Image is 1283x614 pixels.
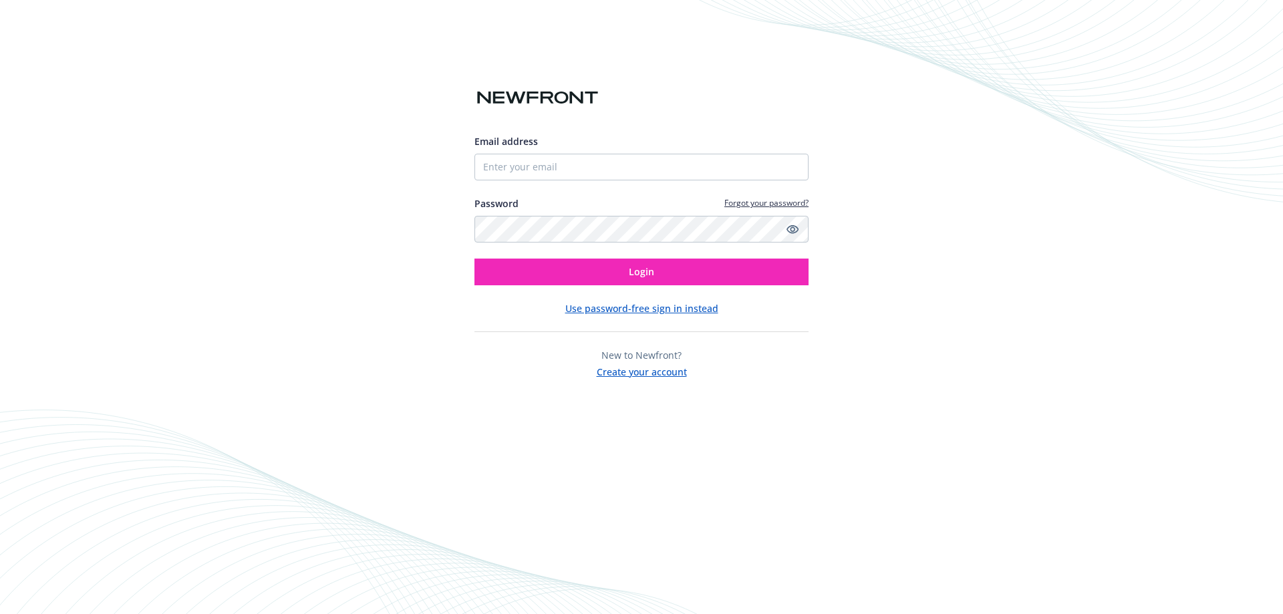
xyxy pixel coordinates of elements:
[597,362,687,379] button: Create your account
[474,259,809,285] button: Login
[474,154,809,180] input: Enter your email
[474,216,809,243] input: Enter your password
[629,265,654,278] span: Login
[474,135,538,148] span: Email address
[474,196,519,210] label: Password
[785,221,801,237] a: Show password
[565,301,718,315] button: Use password-free sign in instead
[724,197,809,208] a: Forgot your password?
[601,349,682,361] span: New to Newfront?
[474,86,601,110] img: Newfront logo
